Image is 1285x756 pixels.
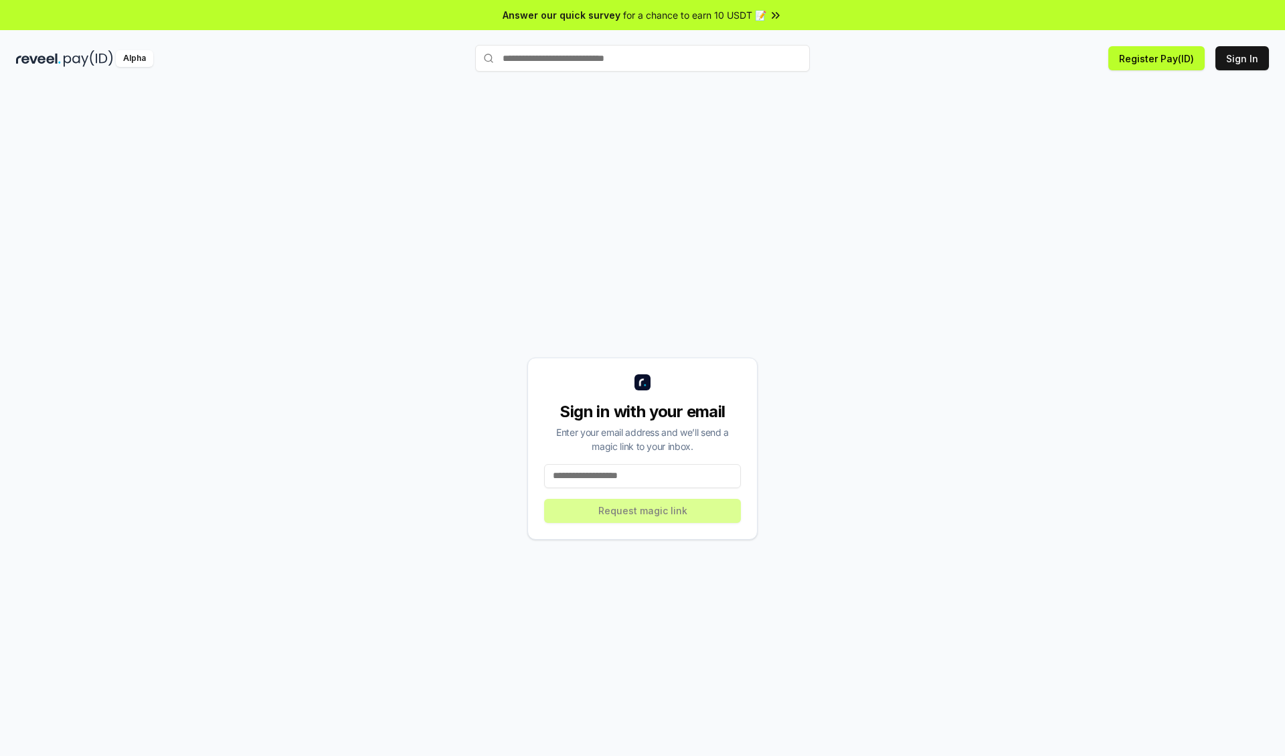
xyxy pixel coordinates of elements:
img: pay_id [64,50,113,67]
button: Register Pay(ID) [1108,46,1205,70]
button: Sign In [1215,46,1269,70]
img: reveel_dark [16,50,61,67]
span: for a chance to earn 10 USDT 📝 [623,8,766,22]
span: Answer our quick survey [503,8,620,22]
div: Alpha [116,50,153,67]
img: logo_small [634,374,651,390]
div: Enter your email address and we’ll send a magic link to your inbox. [544,425,741,453]
div: Sign in with your email [544,401,741,423]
